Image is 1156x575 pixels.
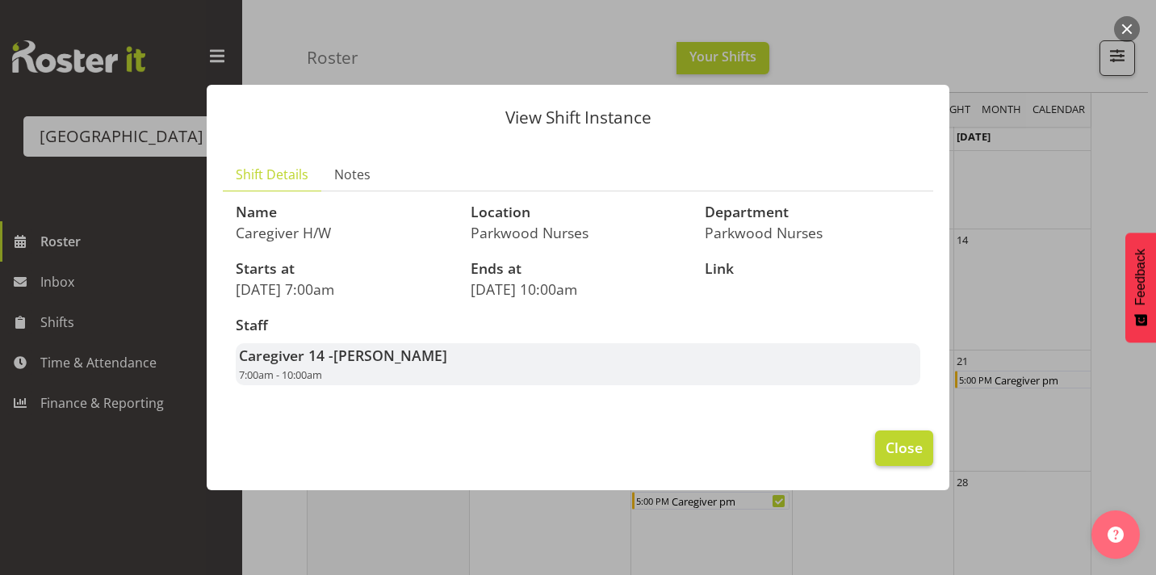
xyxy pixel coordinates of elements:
p: [DATE] 7:00am [236,280,451,298]
span: Feedback [1133,249,1148,305]
span: Shift Details [236,165,308,184]
h3: Location [471,204,686,220]
strong: Caregiver 14 - [239,346,447,365]
p: Caregiver H/W [236,224,451,241]
p: [DATE] 10:00am [471,280,686,298]
h3: Department [705,204,920,220]
h3: Starts at [236,261,451,277]
p: Parkwood Nurses [705,224,920,241]
span: 7:00am - 10:00am [239,367,322,382]
span: [PERSON_NAME] [333,346,447,365]
h3: Ends at [471,261,686,277]
p: Parkwood Nurses [471,224,686,241]
p: View Shift Instance [223,109,933,126]
span: Notes [334,165,371,184]
img: help-xxl-2.png [1108,527,1124,543]
span: Close [886,437,923,458]
button: Close [875,430,933,466]
button: Feedback - Show survey [1125,233,1156,342]
h3: Staff [236,317,920,334]
h3: Name [236,204,451,220]
h3: Link [705,261,920,277]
